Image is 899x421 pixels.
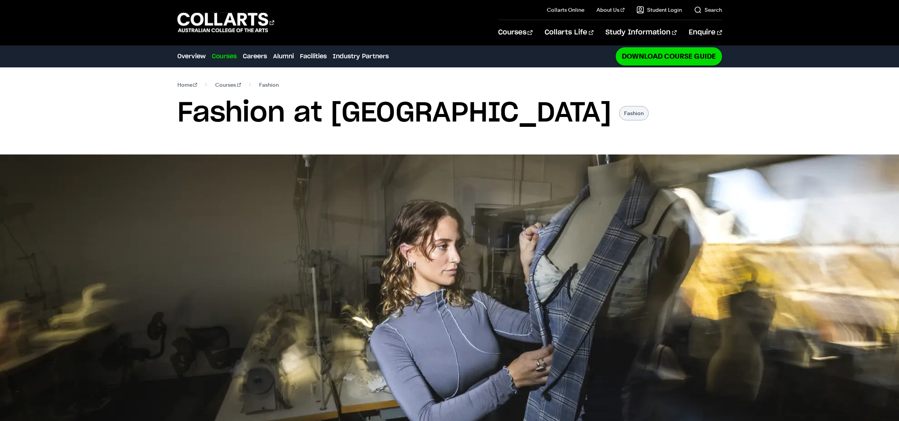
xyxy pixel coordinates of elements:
[694,6,722,14] a: Search
[177,96,612,130] h1: Fashion at [GEOGRAPHIC_DATA]
[606,20,677,45] a: Study Information
[333,52,389,61] a: Industry Partners
[177,80,197,90] a: Home
[259,80,279,90] span: Fashion
[545,20,593,45] a: Collarts Life
[616,47,722,65] a: Download Course Guide
[498,20,533,45] a: Courses
[215,80,241,90] a: Courses
[596,6,624,14] a: About Us
[547,6,584,14] a: Collarts Online
[177,52,206,61] a: Overview
[637,6,682,14] a: Student Login
[300,52,327,61] a: Facilities
[243,52,267,61] a: Careers
[689,20,722,45] a: Enquire
[177,12,274,33] div: Go to homepage
[212,52,237,61] a: Courses
[273,52,294,61] a: Alumni
[619,106,649,120] p: Fashion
